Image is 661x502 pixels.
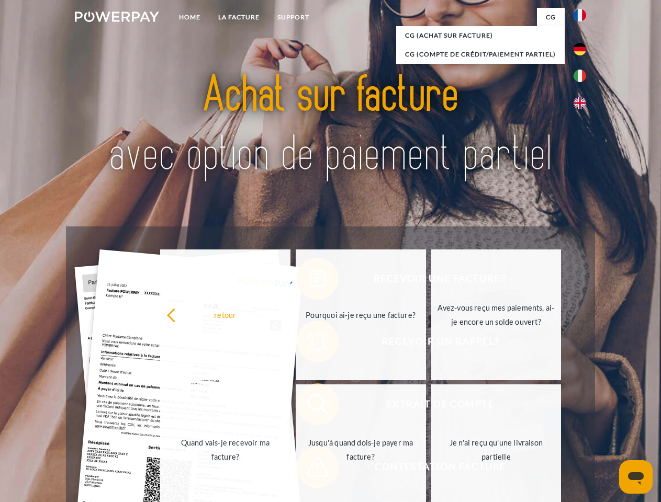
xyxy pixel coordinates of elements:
[302,307,420,322] div: Pourquoi ai-je reçu une facture?
[438,301,555,329] div: Avez-vous reçu mes paiements, ai-je encore un solde ouvert?
[574,9,586,21] img: fr
[431,249,562,380] a: Avez-vous reçu mes paiements, ai-je encore un solde ouvert?
[574,97,586,109] img: en
[75,12,159,22] img: logo-powerpay-white.svg
[574,43,586,55] img: de
[396,26,565,45] a: CG (achat sur facture)
[209,8,268,27] a: LA FACTURE
[537,8,565,27] a: CG
[619,460,653,494] iframe: Bouton de lancement de la fenêtre de messagerie
[302,436,420,464] div: Jusqu'à quand dois-je payer ma facture?
[396,45,565,64] a: CG (Compte de crédit/paiement partiel)
[574,70,586,82] img: it
[166,307,284,322] div: retour
[100,50,561,200] img: title-powerpay_fr.svg
[438,436,555,464] div: Je n'ai reçu qu'une livraison partielle
[268,8,318,27] a: Support
[170,8,209,27] a: Home
[166,436,284,464] div: Quand vais-je recevoir ma facture?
